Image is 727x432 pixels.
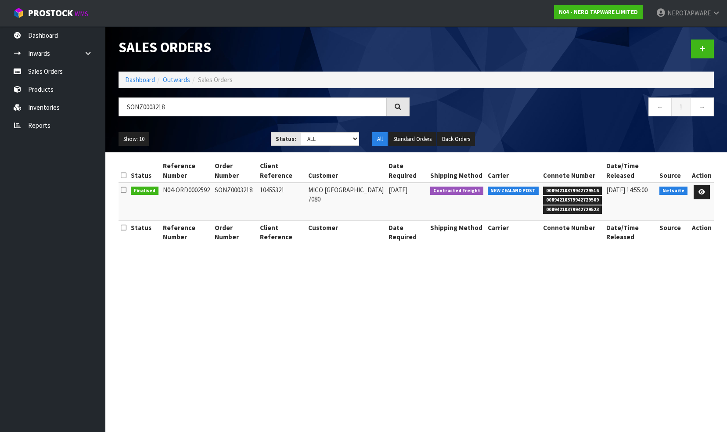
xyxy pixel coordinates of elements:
[486,220,541,244] th: Carrier
[212,183,258,220] td: SONZ0003218
[541,220,604,244] th: Connote Number
[423,97,714,119] nav: Page navigation
[671,97,691,116] a: 1
[437,132,475,146] button: Back Orders
[372,132,388,146] button: All
[543,196,602,205] span: 00894210379942729509
[541,159,604,183] th: Connote Number
[119,132,149,146] button: Show: 10
[657,159,690,183] th: Source
[75,10,88,18] small: WMS
[258,159,306,183] th: Client Reference
[389,132,436,146] button: Standard Orders
[543,205,602,214] span: 00894210379942729523
[606,186,648,194] span: [DATE] 14:55:00
[28,7,73,19] span: ProStock
[129,220,161,244] th: Status
[13,7,24,18] img: cube-alt.png
[604,159,658,183] th: Date/Time Released
[258,183,306,220] td: 10455321
[212,220,258,244] th: Order Number
[659,187,687,195] span: Netsuite
[604,220,658,244] th: Date/Time Released
[258,220,306,244] th: Client Reference
[198,76,233,84] span: Sales Orders
[306,183,386,220] td: MICO [GEOGRAPHIC_DATA] 7080
[161,220,213,244] th: Reference Number
[161,183,213,220] td: N04-ORD0002592
[559,8,638,16] strong: N04 - NERO TAPWARE LIMITED
[125,76,155,84] a: Dashboard
[428,159,486,183] th: Shipping Method
[119,97,387,116] input: Search sales orders
[131,187,158,195] span: Finalised
[486,159,541,183] th: Carrier
[129,159,161,183] th: Status
[389,186,407,194] span: [DATE]
[276,135,296,143] strong: Status:
[386,220,428,244] th: Date Required
[306,159,386,183] th: Customer
[488,187,539,195] span: NEW ZEALAND POST
[163,76,190,84] a: Outwards
[212,159,258,183] th: Order Number
[543,187,602,195] span: 00894210379942729516
[690,159,714,183] th: Action
[119,40,410,55] h1: Sales Orders
[691,97,714,116] a: →
[161,159,213,183] th: Reference Number
[386,159,428,183] th: Date Required
[667,9,711,17] span: NEROTAPWARE
[657,220,690,244] th: Source
[648,97,672,116] a: ←
[690,220,714,244] th: Action
[430,187,483,195] span: Contracted Freight
[306,220,386,244] th: Customer
[428,220,486,244] th: Shipping Method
